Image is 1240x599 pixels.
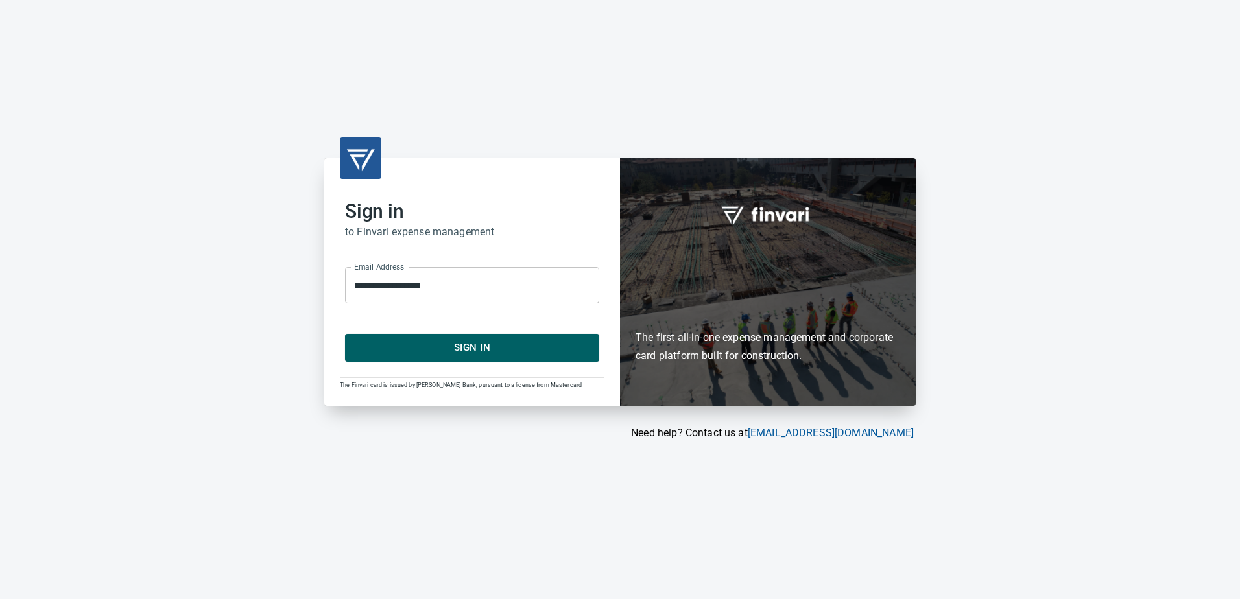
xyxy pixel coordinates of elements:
span: The Finvari card is issued by [PERSON_NAME] Bank, pursuant to a license from Mastercard [340,382,582,388]
p: Need help? Contact us at [324,425,914,441]
img: fullword_logo_white.png [719,199,817,229]
h2: Sign in [345,200,599,223]
a: [EMAIL_ADDRESS][DOMAIN_NAME] [748,427,914,439]
span: Sign In [359,339,585,356]
div: Finvari [620,158,916,405]
img: transparent_logo.png [345,143,376,174]
button: Sign In [345,334,599,361]
h6: to Finvari expense management [345,223,599,241]
h6: The first all-in-one expense management and corporate card platform built for construction. [636,253,900,365]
